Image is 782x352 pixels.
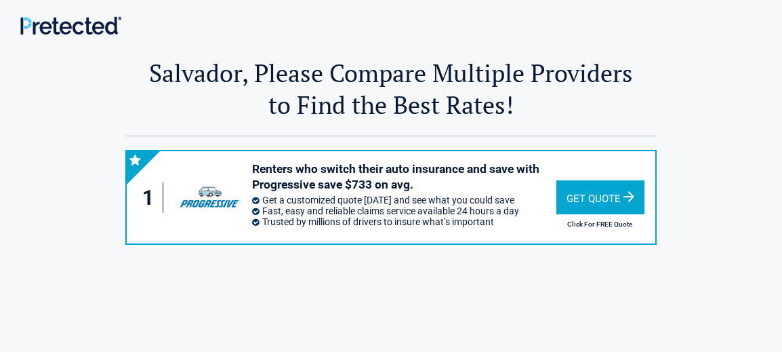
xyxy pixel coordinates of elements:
[556,180,644,214] div: Get Quote
[140,182,163,213] div: 1
[252,195,556,206] li: Get a customized quote [DATE] and see what you could save
[556,220,643,228] h2: Click For FREE Quote
[252,206,556,216] li: Fast, easy and reliable claims service available 24 hours a day
[125,57,656,121] h2: Salvador, Please Compare Multiple Providers to Find the Best Rates!
[252,216,556,227] li: Trusted by millions of drivers to insure what’s important
[20,16,121,35] img: Main Logo
[175,180,245,214] img: progressive's logo
[252,161,556,193] h3: Renters who switch their auto insurance and save with Progressive save $733 on avg.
